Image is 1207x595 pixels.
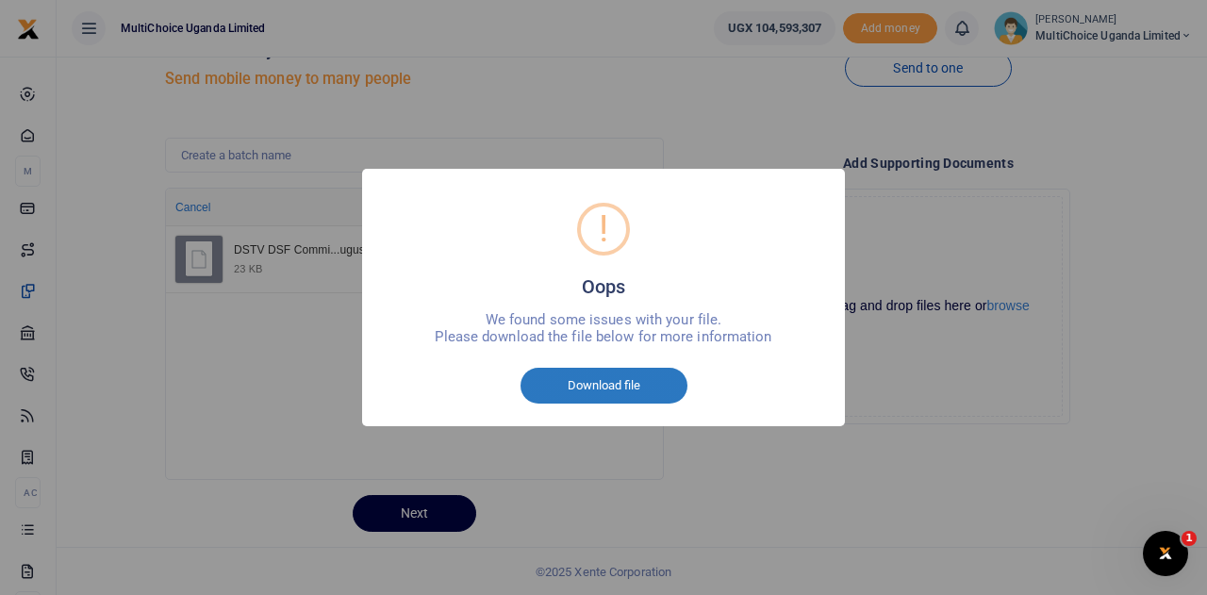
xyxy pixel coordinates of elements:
[404,311,803,345] div: We found some issues with your file. Please download the file below for more information
[1182,531,1197,546] span: 1
[582,271,625,304] h2: Oops
[521,368,687,404] button: Download file
[599,207,608,252] div: !
[1143,531,1188,576] iframe: Intercom live chat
